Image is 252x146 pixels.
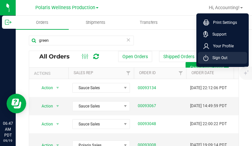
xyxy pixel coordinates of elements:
span: Orders [27,20,57,25]
a: 00093048 [138,121,156,127]
span: select [54,102,62,111]
span: select [54,83,62,92]
a: Sales Rep [74,71,93,75]
div: Actions [34,71,66,76]
a: Filter [123,68,134,79]
span: Sauce Sales [73,120,121,129]
span: Support [208,31,226,38]
span: [DATE] 14:49:59 PDT [190,103,227,109]
p: 09/19 [3,138,13,143]
a: Order Date [191,71,214,75]
span: Action [36,83,53,92]
span: Action [36,120,53,129]
span: Hi, Accounting! [209,5,240,10]
li: Sign Out [198,52,247,64]
span: Sign Out [208,55,227,61]
span: Sauce Sales [73,102,121,111]
iframe: Resource center [7,94,26,113]
input: Search Order ID, Destination, Customer PO... [29,36,134,45]
button: Open Orders [118,51,152,62]
button: Shipped Orders [159,51,199,62]
button: Create new order [186,62,229,73]
inline-svg: Outbound [5,19,11,25]
a: Transfers [122,16,175,29]
span: All Orders [39,53,76,60]
span: Your Profile [209,43,234,49]
span: Clear [126,36,131,44]
span: Sauce Sales [73,83,121,92]
p: 06:47 AM PDT [3,121,13,138]
a: 00093067 [138,103,156,109]
a: 00093134 [138,85,156,91]
span: Print Settings [209,19,237,26]
a: Order ID [139,71,156,75]
a: Shipments [69,16,122,29]
a: Filter [175,68,186,79]
a: Orders [16,16,69,29]
span: Shipments [77,20,114,25]
span: select [54,120,62,129]
a: Support [203,31,244,38]
span: Polaris Wellness Production [35,5,95,10]
span: [DATE] 22:00:22 PDT [190,121,227,127]
span: Create new order [190,65,225,70]
span: [DATE] 22:12:06 PDT [190,85,227,91]
span: Transfers [131,20,167,25]
span: Action [36,102,53,111]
